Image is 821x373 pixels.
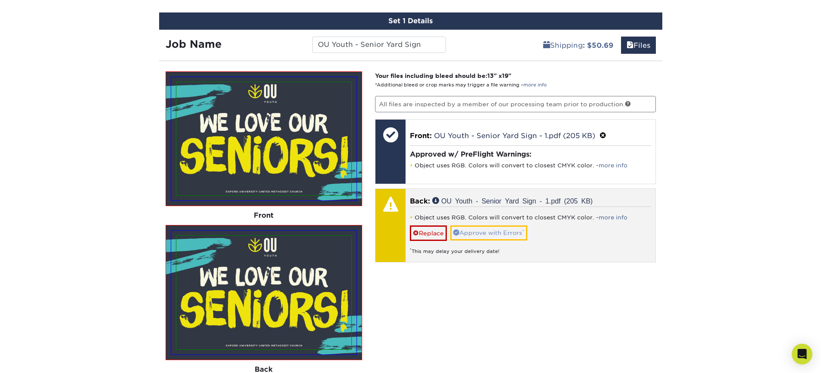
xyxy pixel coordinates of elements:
[410,197,430,205] span: Back:
[599,214,627,221] a: more info
[792,344,812,364] div: Open Intercom Messenger
[410,225,447,240] a: Replace
[450,225,527,240] a: Approve with Errors*
[502,72,508,79] span: 19
[543,41,550,49] span: shipping
[523,82,547,88] a: more info
[375,96,656,112] p: All files are inspected by a member of our processing team prior to production.
[375,82,547,88] small: *Additional bleed or crop marks may trigger a file warning –
[432,197,593,204] a: OU Youth - Senior Yard Sign - 1.pdf (205 KB)
[410,214,651,221] li: Object uses RGB. Colors will convert to closest CMYK color. -
[583,41,613,49] b: : $50.69
[599,162,627,169] a: more info
[410,162,651,169] li: Object uses RGB. Colors will convert to closest CMYK color. -
[166,38,221,50] strong: Job Name
[410,150,651,158] h4: Approved w/ PreFlight Warnings:
[375,72,511,79] strong: Your files including bleed should be: " x "
[410,241,651,255] div: This may delay your delivery date!
[627,41,633,49] span: files
[159,12,662,30] div: Set 1 Details
[434,132,595,140] a: OU Youth - Senior Yard Sign - 1.pdf (205 KB)
[410,132,432,140] span: Front:
[166,206,363,225] div: Front
[487,72,494,79] span: 13
[312,37,446,53] input: Enter a job name
[621,37,656,54] a: Files
[538,37,619,54] a: Shipping: $50.69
